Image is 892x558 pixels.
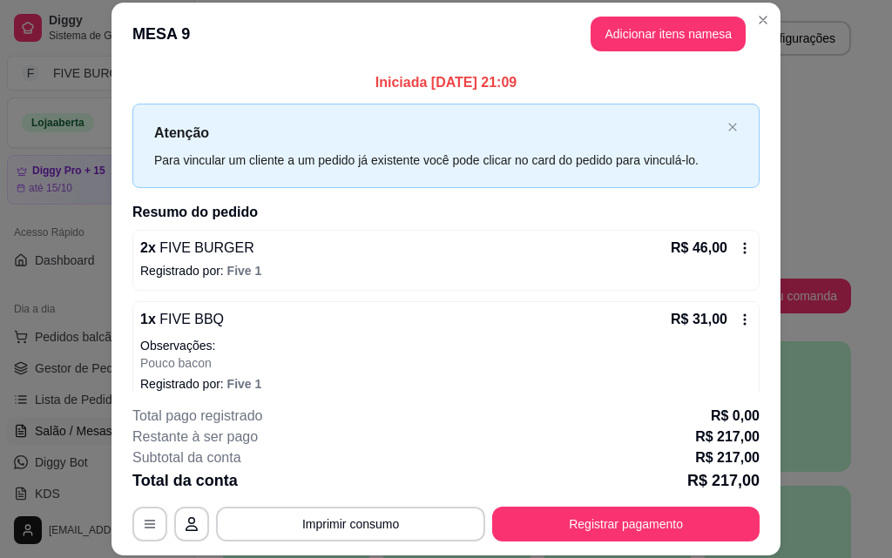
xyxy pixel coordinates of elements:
p: R$ 217,00 [687,468,760,493]
p: Pouco bacon [140,354,752,372]
button: Close [749,6,777,34]
span: Five 1 [227,377,262,391]
span: Five 1 [227,264,262,278]
p: 2 x [140,238,254,259]
p: R$ 31,00 [671,309,727,330]
p: Total da conta [132,468,238,493]
p: Total pago registrado [132,406,262,427]
p: Atenção [154,122,720,144]
p: Registrado por: [140,262,752,279]
span: FIVE BURGER [156,240,254,255]
button: Adicionar itens namesa [591,17,746,51]
span: FIVE BBQ [156,312,224,326]
button: Imprimir consumo [216,507,485,541]
header: MESA 9 [111,3,780,65]
button: close [727,122,738,133]
div: Para vincular um cliente a um pedido já existente você pode clicar no card do pedido para vinculá... [154,151,720,170]
p: R$ 217,00 [695,427,760,447]
p: Iniciada [DATE] 21:09 [132,72,760,93]
p: R$ 217,00 [695,447,760,468]
p: Observações: [140,337,752,354]
span: close [727,122,738,132]
p: Subtotal da conta [132,447,241,468]
p: Registrado por: [140,375,752,393]
p: R$ 46,00 [671,238,727,259]
p: R$ 0,00 [711,406,760,427]
h2: Resumo do pedido [132,202,760,223]
p: Restante à ser pago [132,427,258,447]
button: Registrar pagamento [492,507,760,541]
p: 1 x [140,309,224,330]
